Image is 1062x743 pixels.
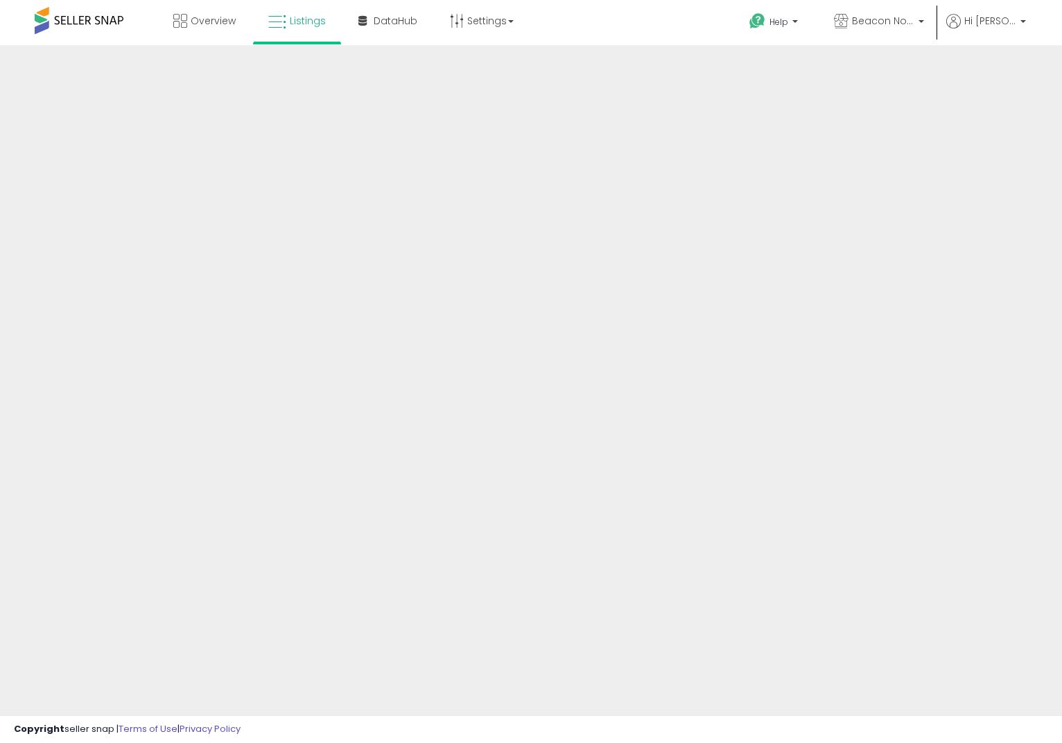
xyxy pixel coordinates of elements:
[964,14,1016,28] span: Hi [PERSON_NAME]
[374,14,417,28] span: DataHub
[191,14,236,28] span: Overview
[769,16,788,28] span: Help
[852,14,914,28] span: Beacon North
[749,12,766,30] i: Get Help
[738,2,812,45] a: Help
[946,14,1026,45] a: Hi [PERSON_NAME]
[290,14,326,28] span: Listings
